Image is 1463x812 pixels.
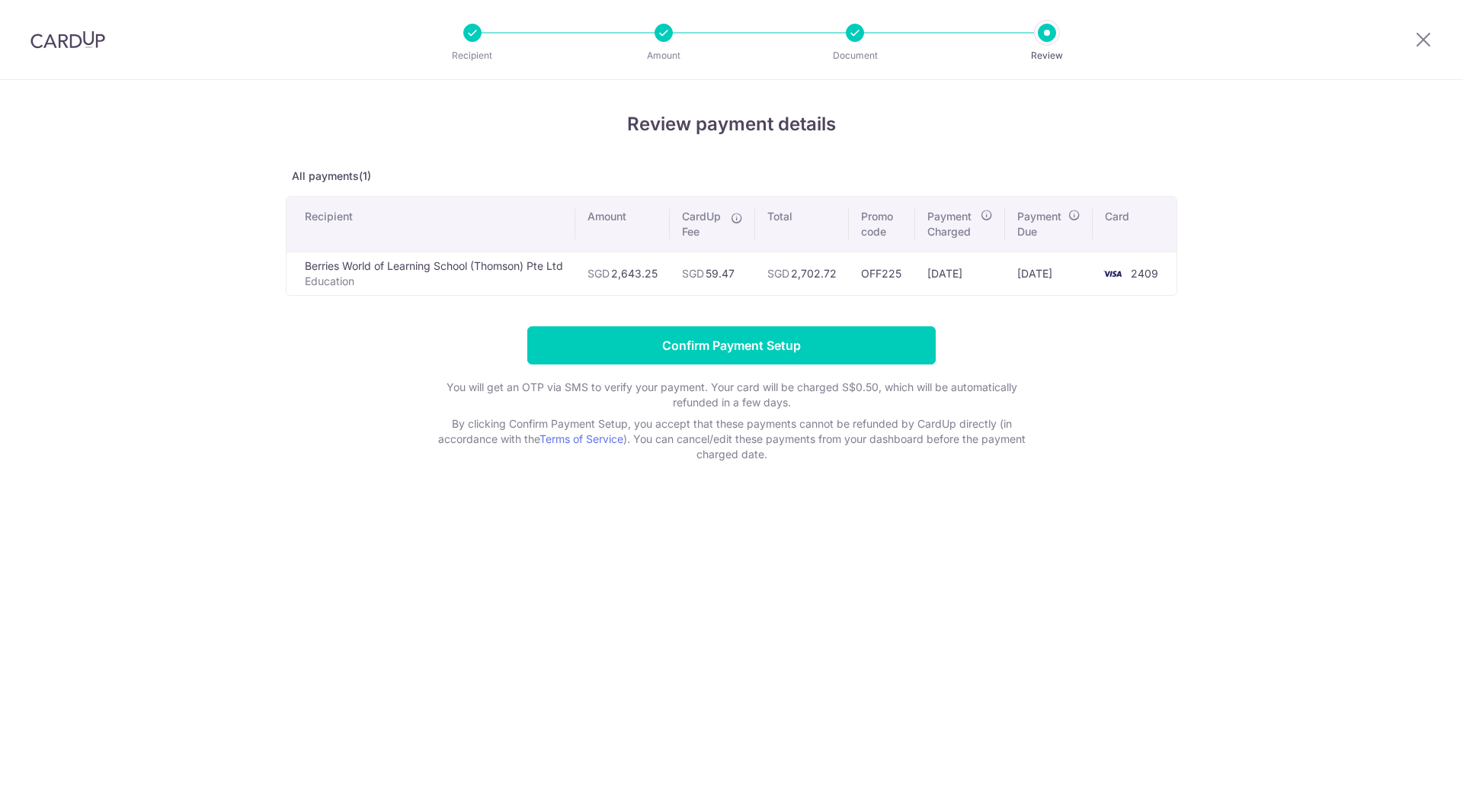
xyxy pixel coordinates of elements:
p: All payments(1) [286,168,1177,184]
th: Amount [575,197,670,252]
p: You will get an OTP via SMS to verify your payment. Your card will be charged S$0.50, which will ... [427,380,1036,410]
p: Amount [607,48,720,63]
p: Education [305,274,563,289]
span: Payment Due [1017,209,1064,239]
th: Promo code [849,197,916,252]
iframe: Opens a widget where you can find more information [1365,766,1448,804]
td: OFF225 [849,252,916,295]
span: SGD [767,267,789,280]
span: SGD [587,267,610,280]
img: CardUp [30,30,105,49]
p: Recipient [416,48,529,63]
h4: Review payment details [286,111,1177,138]
th: Card [1093,197,1176,252]
td: [DATE] [1005,252,1093,295]
td: [DATE] [915,252,1005,295]
td: 59.47 [670,252,755,295]
img: <span class="translation_missing" title="translation missing: en.account_steps.new_confirm_form.b... [1097,265,1128,283]
p: Document [799,48,911,63]
th: Total [755,197,849,252]
input: Confirm Payment Setup [527,326,936,364]
p: Review [991,48,1103,63]
p: By clicking Confirm Payment Setup, you accept that these payments cannot be refunded by CardUp di... [427,416,1036,462]
span: CardUp Fee [682,209,723,239]
th: Recipient [287,197,575,252]
td: Berries World of Learning School (Thomson) Pte Ltd [287,252,575,295]
span: SGD [682,267,704,280]
span: 2409 [1131,267,1158,280]
td: 2,702.72 [755,252,849,295]
td: 2,643.25 [575,252,670,295]
span: Payment Charged [927,209,976,239]
a: Terms of Service [539,432,623,445]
